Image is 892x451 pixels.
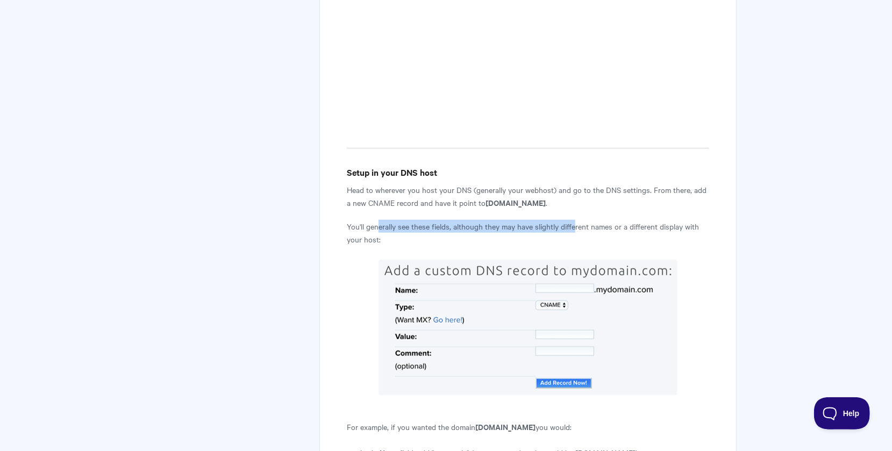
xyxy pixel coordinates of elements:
[347,220,709,246] p: You'll generally see these fields, although they may have slightly different names or a different...
[379,260,677,396] img: A sample CNAME record form with no data entered
[475,421,536,432] strong: [DOMAIN_NAME]
[347,166,709,179] h4: Setup in your DNS host
[814,397,870,429] iframe: Toggle Customer Support
[347,183,709,209] p: Head to wherever you host your DNS (generally your webhost) and go to the DNS settings. From ther...
[347,420,709,433] p: For example, if you wanted the domain you would:
[486,197,546,208] strong: [DOMAIN_NAME]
